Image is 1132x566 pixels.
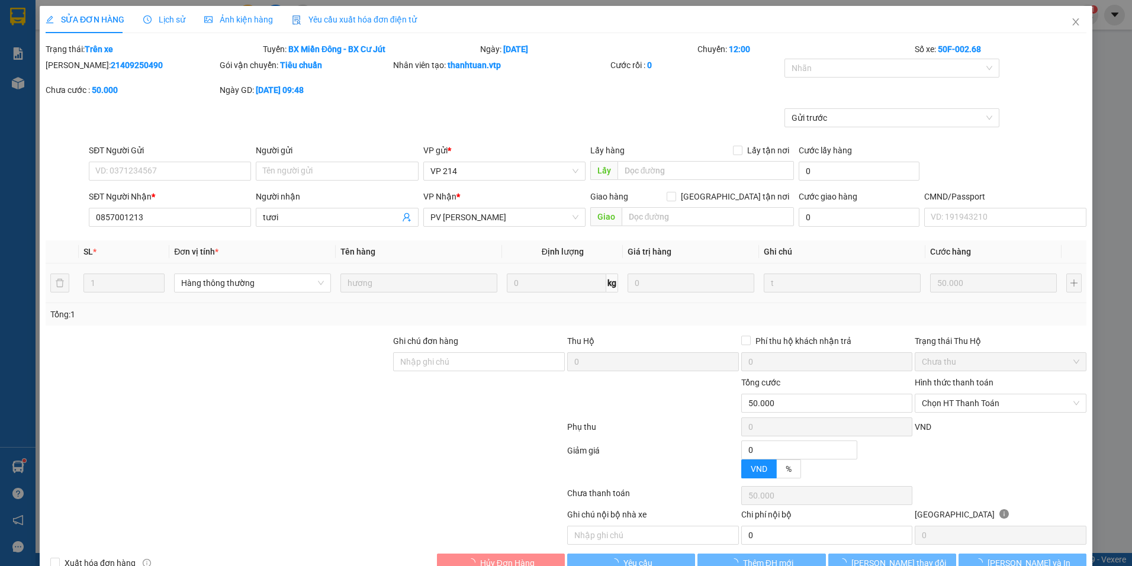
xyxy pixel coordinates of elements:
b: [DATE] 09:48 [256,85,304,95]
span: Chưa thu [922,353,1079,371]
span: SỬA ĐƠN HÀNG [46,15,124,24]
span: PV Nam Đong [430,208,578,226]
div: Tuyến: [262,43,479,56]
div: Người nhận [256,190,418,203]
input: Cước giao hàng [799,208,919,227]
span: clock-circle [143,15,152,24]
div: Ghi chú nội bộ nhà xe [567,508,739,526]
input: VD: Bàn, Ghế [340,274,497,292]
div: Chi phí nội bộ [741,508,913,526]
div: SĐT Người Nhận [89,190,251,203]
input: Nhập ghi chú [567,526,739,545]
label: Hình thức thanh toán [915,378,993,387]
div: Phụ thu [566,420,740,441]
span: SL [83,247,93,256]
div: Số xe: [914,43,1088,56]
button: plus [1066,274,1082,292]
input: Cước lấy hàng [799,162,919,181]
b: BX Miền Đông - BX Cư Jút [288,44,385,54]
span: Lịch sử [143,15,185,24]
div: Cước rồi : [610,59,782,72]
div: Chuyến: [696,43,914,56]
span: Giao [590,207,622,226]
span: Phí thu hộ khách nhận trả [751,335,856,348]
b: 12:00 [729,44,750,54]
input: Dọc đường [618,161,795,180]
div: Chưa thanh toán [566,487,740,507]
div: Ngày: [479,43,696,56]
span: picture [204,15,213,24]
div: Giảm giá [566,444,740,484]
input: Dọc đường [622,207,795,226]
div: SĐT Người Gửi [89,144,251,157]
label: Cước lấy hàng [799,146,852,155]
span: Ảnh kiện hàng [204,15,273,24]
b: 50F-002.68 [938,44,981,54]
img: icon [292,15,301,25]
b: 0 [647,60,652,70]
span: edit [46,15,54,24]
div: Gói vận chuyển: [220,59,391,72]
input: Ghi chú đơn hàng [393,352,565,371]
div: [GEOGRAPHIC_DATA] [915,508,1086,526]
span: Gửi trước [792,109,992,127]
button: Close [1059,6,1092,39]
div: [PERSON_NAME]: [46,59,217,72]
div: Tổng: 1 [50,308,437,321]
div: Nhân viên tạo: [393,59,608,72]
span: user-add [402,213,411,222]
span: close [1071,17,1080,27]
span: Định lượng [542,247,584,256]
span: VND [915,422,931,432]
b: 50.000 [92,85,118,95]
input: 0 [628,274,754,292]
label: Cước giao hàng [799,192,857,201]
span: Tổng cước [741,378,780,387]
th: Ghi chú [759,240,925,263]
input: Ghi Chú [764,274,921,292]
div: Ngày GD: [220,83,391,97]
button: delete [50,274,69,292]
span: kg [606,274,618,292]
span: % [786,464,792,474]
span: VP 214 [430,162,578,180]
span: Thu Hộ [567,336,594,346]
label: Ghi chú đơn hàng [393,336,458,346]
span: [GEOGRAPHIC_DATA] tận nơi [676,190,794,203]
span: Tên hàng [340,247,375,256]
b: Trên xe [85,44,113,54]
div: VP gửi [423,144,586,157]
span: VP Nhận [423,192,456,201]
b: [DATE] [503,44,528,54]
span: Giao hàng [590,192,628,201]
b: Tiêu chuẩn [280,60,322,70]
span: VND [751,464,767,474]
span: Lấy [590,161,618,180]
span: Hàng thông thường [181,274,324,292]
div: Trạng thái: [44,43,262,56]
span: info-circle [999,509,1009,519]
span: Yêu cầu xuất hóa đơn điện tử [292,15,417,24]
span: Cước hàng [930,247,971,256]
span: Lấy tận nơi [742,144,794,157]
div: Chưa cước : [46,83,217,97]
span: Giá trị hàng [628,247,671,256]
span: Lấy hàng [590,146,625,155]
b: 21409250490 [111,60,163,70]
div: Người gửi [256,144,418,157]
div: Trạng thái Thu Hộ [915,335,1086,348]
div: CMND/Passport [924,190,1086,203]
span: Chọn HT Thanh Toán [922,394,1079,412]
input: 0 [930,274,1057,292]
span: Đơn vị tính [174,247,218,256]
b: thanhtuan.vtp [448,60,501,70]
